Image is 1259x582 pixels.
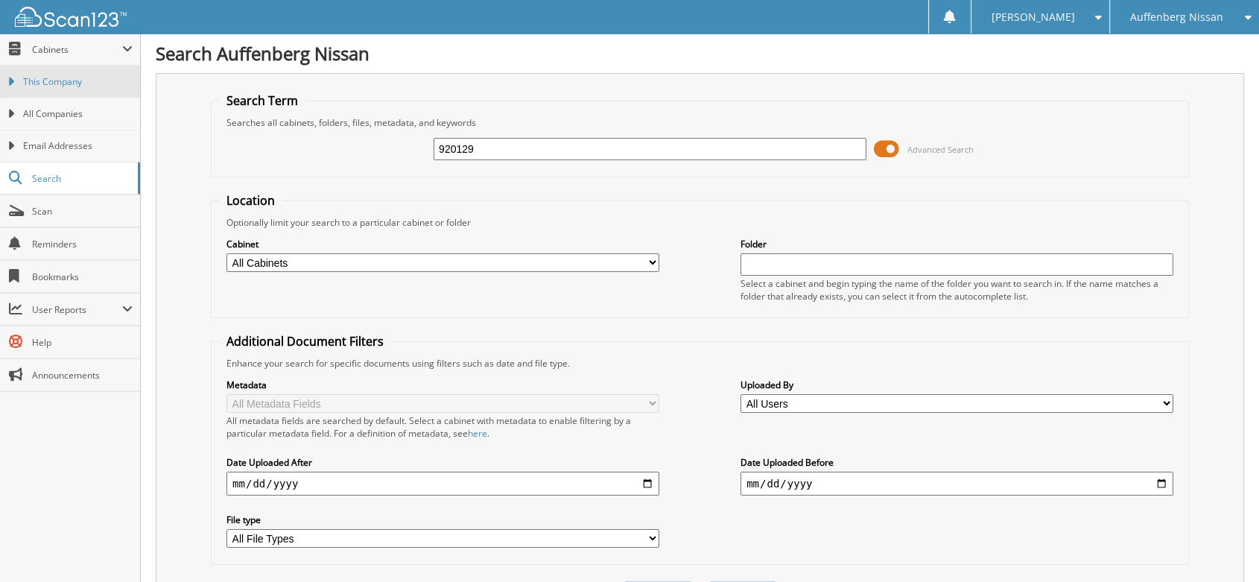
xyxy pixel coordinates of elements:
input: end [741,472,1173,496]
div: Optionally limit your search to a particular cabinet or folder [219,216,1181,229]
label: Date Uploaded After [226,456,659,469]
div: Select a cabinet and begin typing the name of the folder you want to search in. If the name match... [741,277,1173,303]
iframe: Chat Widget [1185,510,1259,582]
legend: Additional Document Filters [219,333,391,349]
span: User Reports [32,303,122,316]
label: Folder [741,238,1173,250]
div: Enhance your search for specific documents using filters such as date and file type. [219,357,1181,370]
span: Auffenberg Nissan [1130,13,1223,22]
span: All Companies [23,107,133,121]
label: Uploaded By [741,379,1173,391]
input: start [226,472,659,496]
img: scan123-logo-white.svg [15,7,127,27]
label: Cabinet [226,238,659,250]
span: This Company [23,75,133,89]
h1: Search Auffenberg Nissan [156,41,1244,66]
span: Email Addresses [23,139,133,153]
legend: Location [219,192,282,209]
div: All metadata fields are searched by default. Select a cabinet with metadata to enable filtering b... [226,414,659,440]
span: Help [32,336,133,349]
div: Searches all cabinets, folders, files, metadata, and keywords [219,116,1181,129]
span: Search [32,172,130,185]
legend: Search Term [219,92,305,109]
label: Metadata [226,379,659,391]
span: Advanced Search [907,144,974,155]
label: File type [226,513,659,526]
a: here [468,427,487,440]
span: Cabinets [32,43,122,56]
span: Scan [32,205,133,218]
span: Bookmarks [32,271,133,283]
span: [PERSON_NAME] [992,13,1075,22]
span: Reminders [32,238,133,250]
span: Announcements [32,369,133,382]
label: Date Uploaded Before [741,456,1173,469]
